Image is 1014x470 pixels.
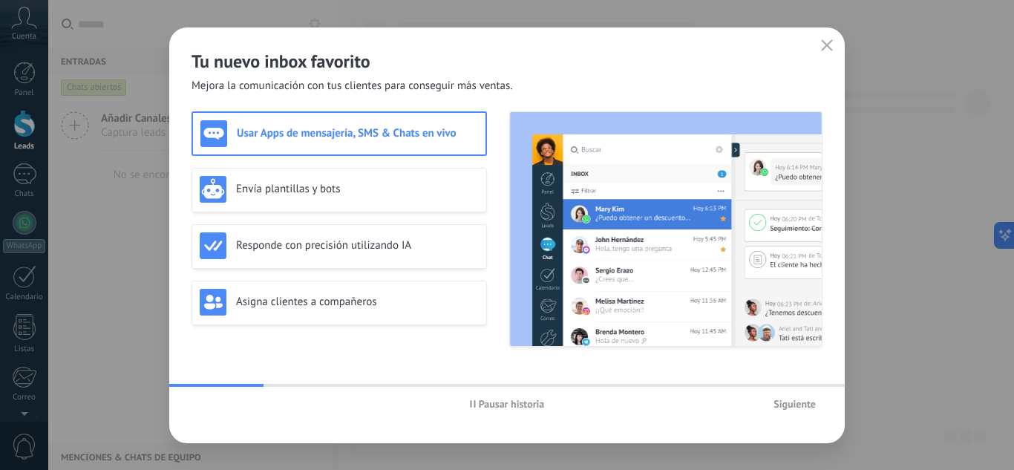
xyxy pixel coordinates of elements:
[192,50,822,73] h2: Tu nuevo inbox favorito
[479,399,545,409] span: Pausar historia
[463,393,552,415] button: Pausar historia
[773,399,816,409] span: Siguiente
[767,393,822,415] button: Siguiente
[236,182,479,196] h3: Envía plantillas y bots
[236,238,479,252] h3: Responde con precisión utilizando IA
[192,79,513,94] span: Mejora la comunicación con tus clientes para conseguir más ventas.
[237,126,478,140] h3: Usar Apps de mensajería, SMS & Chats en vivo
[236,295,479,309] h3: Asigna clientes a compañeros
